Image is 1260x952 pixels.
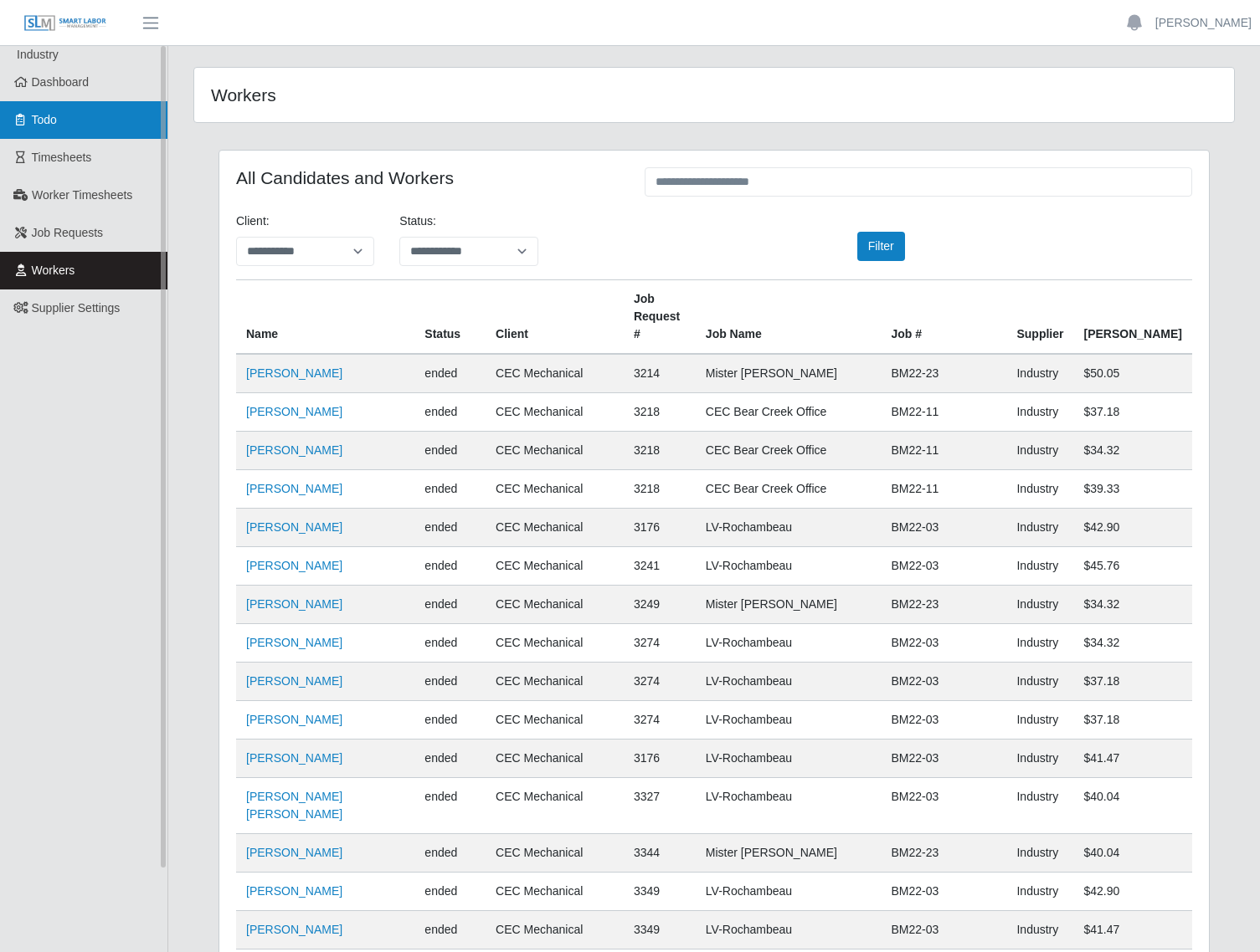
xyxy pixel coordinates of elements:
td: ended [414,547,486,586]
td: CEC Mechanical [486,393,624,432]
td: ended [414,663,486,701]
td: Industry [1006,740,1073,778]
td: CEC Mechanical [486,663,624,701]
span: Timesheets [32,151,92,164]
td: BM22-03 [881,624,1006,663]
td: Mister [PERSON_NAME] [696,586,882,624]
td: CEC Mechanical [486,834,624,873]
td: LV-Rochambeau [696,911,882,949]
span: Job Requests [32,226,104,239]
td: LV-Rochambeau [696,509,882,547]
td: 3214 [624,354,696,393]
td: 3349 [624,911,696,949]
td: CEC Bear Creek Office [696,432,882,470]
td: Industry [1006,393,1073,432]
td: CEC Mechanical [486,740,624,778]
td: $41.47 [1074,911,1193,949]
td: BM22-23 [881,354,1006,393]
td: BM22-03 [881,663,1006,701]
td: $42.90 [1074,509,1193,547]
th: Supplier [1006,280,1073,355]
th: Status [414,280,486,355]
td: BM22-03 [881,509,1006,547]
td: ended [414,778,486,834]
td: Industry [1006,470,1073,509]
td: CEC Bear Creek Office [696,393,882,432]
td: LV-Rochambeau [696,547,882,586]
a: [PERSON_NAME] [246,443,342,457]
th: Job # [881,280,1006,355]
td: Industry [1006,663,1073,701]
td: ended [414,393,486,432]
td: 3327 [624,778,696,834]
th: Job Request # [624,280,696,355]
td: ended [414,701,486,740]
a: [PERSON_NAME] [246,405,342,418]
a: [PERSON_NAME] [246,482,342,495]
td: BM22-11 [881,470,1006,509]
td: ended [414,432,486,470]
a: [PERSON_NAME] [246,846,342,859]
td: CEC Mechanical [486,624,624,663]
td: BM22-11 [881,393,1006,432]
th: Name [236,280,414,355]
td: 3344 [624,834,696,873]
td: ended [414,911,486,949]
td: Industry [1006,547,1073,586]
td: Industry [1006,701,1073,740]
td: 3176 [624,509,696,547]
td: LV-Rochambeau [696,624,882,663]
td: BM22-03 [881,701,1006,740]
td: Industry [1006,624,1073,663]
a: [PERSON_NAME] [246,366,342,380]
a: [PERSON_NAME] [246,713,342,726]
td: 3249 [624,586,696,624]
td: CEC Mechanical [486,470,624,509]
td: $40.04 [1074,778,1193,834]
th: Client [486,280,624,355]
td: CEC Mechanical [486,509,624,547]
td: LV-Rochambeau [696,873,882,911]
a: [PERSON_NAME] [246,923,342,936]
td: BM22-11 [881,432,1006,470]
td: ended [414,873,486,911]
td: $37.18 [1074,663,1193,701]
label: Client: [236,212,270,230]
td: LV-Rochambeau [696,740,882,778]
a: [PERSON_NAME] [246,884,342,898]
td: Industry [1006,834,1073,873]
td: 3176 [624,740,696,778]
td: CEC Mechanical [486,873,624,911]
span: Supplier Settings [32,301,121,315]
td: $41.47 [1074,740,1193,778]
td: CEC Mechanical [486,586,624,624]
td: LV-Rochambeau [696,701,882,740]
td: BM22-03 [881,740,1006,778]
td: CEC Mechanical [486,911,624,949]
td: CEC Bear Creek Office [696,470,882,509]
a: [PERSON_NAME] [246,636,342,649]
a: [PERSON_NAME] [246,751,342,765]
td: $39.33 [1074,470,1193,509]
td: ended [414,740,486,778]
td: CEC Mechanical [486,547,624,586]
td: LV-Rochambeau [696,778,882,834]
label: Status: [399,212,436,230]
a: [PERSON_NAME] [PERSON_NAME] [246,790,342,821]
a: [PERSON_NAME] [1155,14,1252,32]
td: ended [414,586,486,624]
td: Mister [PERSON_NAME] [696,834,882,873]
a: [PERSON_NAME] [246,520,342,534]
td: CEC Mechanical [486,354,624,393]
td: Industry [1006,354,1073,393]
td: ended [414,470,486,509]
td: 3274 [624,663,696,701]
td: ended [414,509,486,547]
span: Worker Timesheets [32,188,132,202]
td: CEC Mechanical [486,701,624,740]
img: SLM Logo [23,14,107,33]
a: [PERSON_NAME] [246,597,342,611]
h4: Workers [211,84,615,105]
td: CEC Mechanical [486,432,624,470]
span: Dashboard [32,75,90,89]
